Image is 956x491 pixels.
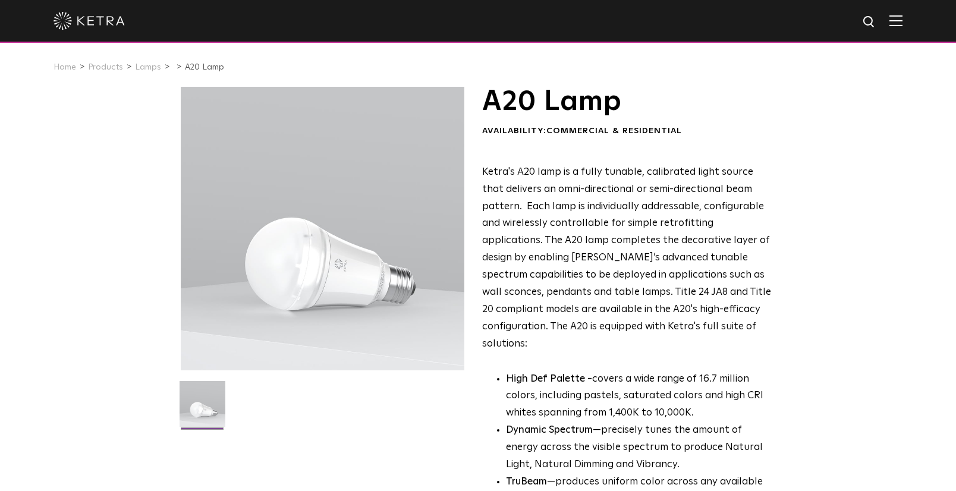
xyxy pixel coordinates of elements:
a: Lamps [135,63,161,71]
img: ketra-logo-2019-white [54,12,125,30]
a: A20 Lamp [185,63,224,71]
img: A20-Lamp-2021-Web-Square [180,381,225,436]
div: Availability: [482,125,772,137]
li: —precisely tunes the amount of energy across the visible spectrum to produce Natural Light, Natur... [506,422,772,474]
span: Commercial & Residential [546,127,682,135]
strong: Dynamic Spectrum [506,425,593,435]
h1: A20 Lamp [482,87,772,117]
img: search icon [862,15,877,30]
span: Ketra's A20 lamp is a fully tunable, calibrated light source that delivers an omni-directional or... [482,167,771,349]
strong: TruBeam [506,477,547,487]
p: covers a wide range of 16.7 million colors, including pastels, saturated colors and high CRI whit... [506,371,772,423]
a: Products [88,63,123,71]
a: Home [54,63,76,71]
img: Hamburger%20Nav.svg [889,15,902,26]
strong: High Def Palette - [506,374,592,384]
